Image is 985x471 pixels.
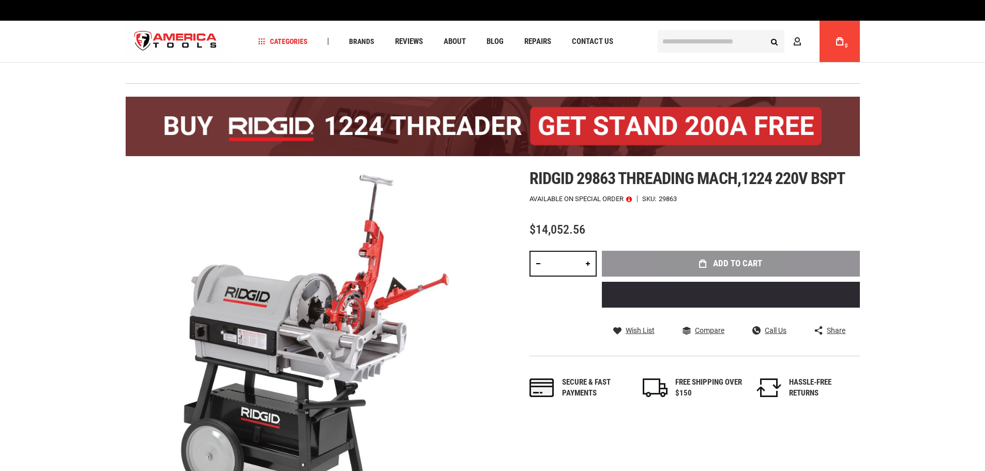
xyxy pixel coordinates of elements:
a: Wish List [613,326,655,335]
img: America Tools [126,22,226,61]
a: Contact Us [567,35,618,49]
div: HASSLE-FREE RETURNS [789,377,856,399]
span: Ridgid 29863 threading mach,1224 220v bspt [529,169,845,188]
a: Brands [344,35,379,49]
span: Call Us [765,327,786,334]
a: Repairs [520,35,556,49]
span: Repairs [524,38,551,45]
img: BOGO: Buy the RIDGID® 1224 Threader (26092), get the 92467 200A Stand FREE! [126,97,860,156]
span: Compare [695,327,724,334]
strong: SKU [642,195,659,202]
a: Reviews [390,35,428,49]
img: shipping [643,378,668,397]
span: Reviews [395,38,423,45]
a: 0 [830,21,850,62]
span: Categories [258,38,308,45]
a: Blog [482,35,508,49]
span: Brands [349,38,374,45]
p: Available on Special Order [529,195,632,203]
div: FREE SHIPPING OVER $150 [675,377,742,399]
a: store logo [126,22,226,61]
div: Secure & fast payments [562,377,629,399]
img: returns [756,378,781,397]
span: $14,052.56 [529,222,585,237]
a: Compare [683,326,724,335]
span: Contact Us [572,38,613,45]
span: Wish List [626,327,655,334]
a: About [439,35,471,49]
span: About [444,38,466,45]
span: Share [827,327,845,334]
span: 0 [845,43,848,49]
button: Search [765,32,784,51]
a: Call Us [752,326,786,335]
span: Blog [487,38,504,45]
img: payments [529,378,554,397]
div: 29863 [659,195,677,202]
a: Categories [253,35,312,49]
